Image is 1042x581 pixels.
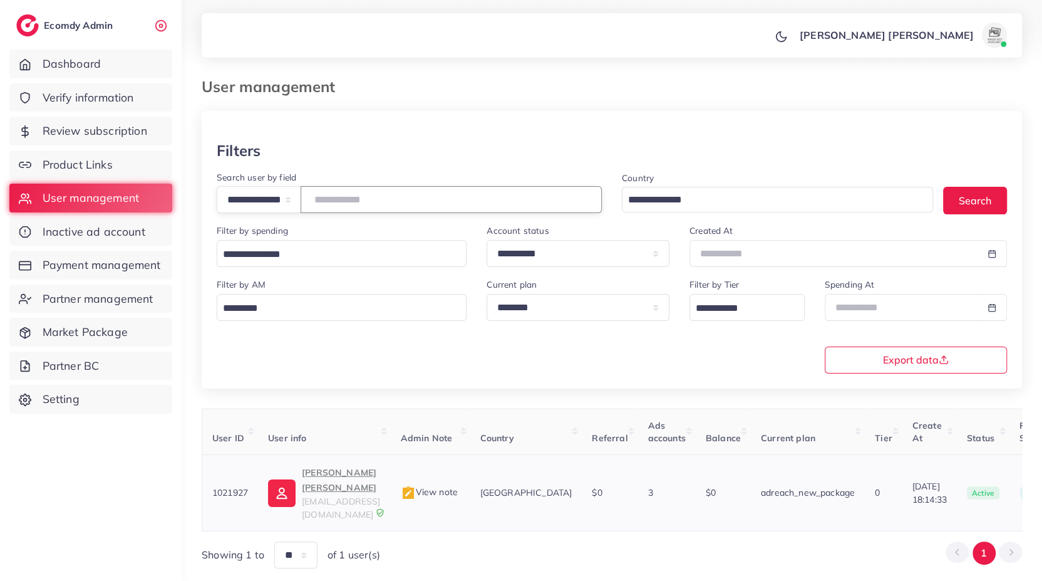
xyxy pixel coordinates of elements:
[268,465,380,521] a: [PERSON_NAME] [PERSON_NAME][EMAIL_ADDRESS][DOMAIN_NAME]
[217,240,467,267] div: Search for option
[9,285,172,313] a: Partner management
[268,479,296,507] img: ic-user-info.36bf1079.svg
[9,217,172,246] a: Inactive ad account
[706,432,741,444] span: Balance
[912,420,942,444] span: Create At
[648,420,686,444] span: Ads accounts
[217,224,288,237] label: Filter by spending
[487,278,537,291] label: Current plan
[706,487,716,498] span: $0
[592,487,602,498] span: $0
[43,56,101,72] span: Dashboard
[43,123,147,139] span: Review subscription
[302,496,380,520] span: [EMAIL_ADDRESS][DOMAIN_NAME]
[800,28,974,43] p: [PERSON_NAME] [PERSON_NAME]
[9,352,172,380] a: Partner BC
[43,157,113,173] span: Product Links
[43,291,153,307] span: Partner management
[9,83,172,112] a: Verify information
[16,14,39,36] img: logo
[967,486,999,500] span: active
[43,257,161,273] span: Payment management
[689,294,805,321] div: Search for option
[43,190,139,206] span: User management
[875,487,880,498] span: 0
[9,385,172,414] a: Setting
[9,50,172,78] a: Dashboard
[825,347,1008,374] button: Export data
[43,391,80,407] span: Setting
[9,184,172,212] a: User management
[43,224,145,240] span: Inactive ad account
[202,548,264,562] span: Showing 1 to
[217,278,266,291] label: Filter by AM
[825,278,875,291] label: Spending At
[9,318,172,347] a: Market Package
[43,90,134,106] span: Verify information
[9,150,172,179] a: Product Links
[480,487,572,498] span: [GEOGRAPHIC_DATA]
[401,486,458,498] span: View note
[761,487,855,498] span: adreach_new_package
[212,432,244,444] span: User ID
[883,355,949,365] span: Export data
[219,299,450,318] input: Search for option
[376,508,384,517] img: 9CAL8B2pu8EFxCJHYAAAAldEVYdGRhdGU6Y3JlYXRlADIwMjItMTItMDlUMDQ6NTg6MzkrMDA6MDBXSlgLAAAAJXRFWHRkYXR...
[44,19,116,31] h2: Ecomdy Admin
[972,542,996,565] button: Go to page 1
[943,187,1007,214] button: Search
[648,487,653,498] span: 3
[217,294,467,321] div: Search for option
[624,191,917,210] input: Search for option
[212,487,248,498] span: 1021927
[302,465,380,495] p: [PERSON_NAME] [PERSON_NAME]
[202,78,345,96] h3: User management
[268,432,306,444] span: User info
[946,542,1022,565] ul: Pagination
[982,23,1007,48] img: avatar
[217,142,260,160] h3: Filters
[622,172,654,184] label: Country
[592,432,627,444] span: Referral
[689,278,739,291] label: Filter by Tier
[622,187,933,212] div: Search for option
[480,432,514,444] span: Country
[761,432,815,444] span: Current plan
[217,171,296,184] label: Search user by field
[689,224,733,237] label: Created At
[691,299,788,318] input: Search for option
[43,358,100,374] span: Partner BC
[487,224,549,237] label: Account status
[328,548,380,562] span: of 1 user(s)
[875,432,892,444] span: Tier
[16,14,116,36] a: logoEcomdy Admin
[793,23,1012,48] a: [PERSON_NAME] [PERSON_NAME]avatar
[9,251,172,280] a: Payment management
[401,486,416,501] img: admin_note.cdd0b510.svg
[912,480,947,506] span: [DATE] 18:14:33
[967,432,994,444] span: Status
[401,432,453,444] span: Admin Note
[219,245,450,264] input: Search for option
[43,324,128,340] span: Market Package
[9,117,172,145] a: Review subscription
